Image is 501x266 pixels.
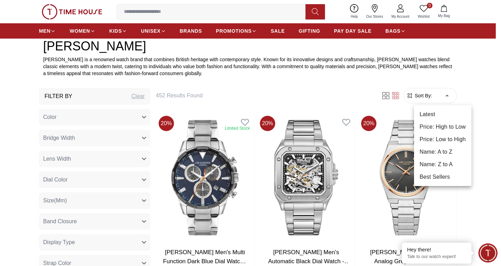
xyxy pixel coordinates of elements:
div: Chat Widget [478,243,498,263]
li: Name: A to Z [414,146,471,158]
li: Name: Z to A [414,158,471,171]
li: Price: Low to High [414,133,471,146]
p: Talk to our watch expert! [407,254,466,260]
div: Hey there! [407,246,466,253]
li: Price: High to Low [414,121,471,133]
li: Best Sellers [414,171,471,183]
li: Latest [414,108,471,121]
